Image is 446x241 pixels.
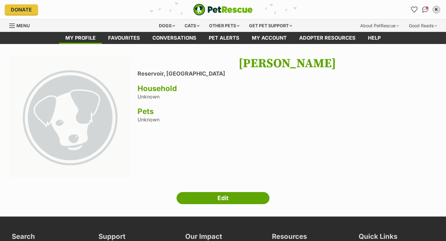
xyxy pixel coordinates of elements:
[422,7,429,13] img: chat-41dd97257d64d25036548639549fe6c8038ab92f7586957e7f3b1b290dea8141.svg
[16,23,30,28] span: Menu
[193,4,253,15] a: PetRescue
[356,20,403,32] div: About PetRescue
[5,4,38,15] a: Donate
[420,5,430,15] a: Conversations
[9,20,34,31] a: Menu
[433,7,439,13] div: K
[205,20,244,32] div: Other pets
[138,71,437,77] li: Reservoir, [GEOGRAPHIC_DATA]
[362,32,387,44] a: Help
[9,56,131,178] img: large_default-f37c3b2ddc539b7721ffdbd4c88987add89f2ef0fd77a71d0d44a6cf3104916e.png
[102,32,146,44] a: Favourites
[404,20,441,32] div: Good Reads
[138,107,437,116] h3: Pets
[193,4,253,15] img: logo-e224e6f780fb5917bec1dbf3a21bbac754714ae5b6737aabdf751b685950b380.svg
[431,5,441,15] button: My account
[138,56,437,71] h1: [PERSON_NAME]
[59,32,102,44] a: My profile
[138,84,437,93] h3: Household
[177,192,269,204] a: Edit
[245,20,296,32] div: Get pet support
[203,32,246,44] a: Pet alerts
[246,32,293,44] a: My account
[138,56,437,180] div: Unknown Unknown
[155,20,179,32] div: Dogs
[146,32,203,44] a: conversations
[180,20,204,32] div: Cats
[409,5,419,15] a: Favourites
[409,5,441,15] ul: Account quick links
[293,32,362,44] a: Adopter resources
